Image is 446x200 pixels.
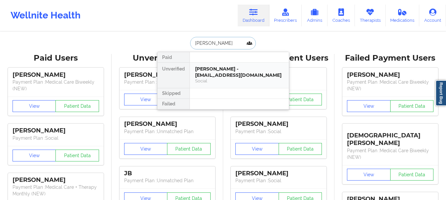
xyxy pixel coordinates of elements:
[13,150,56,161] button: View
[13,79,99,92] p: Payment Plan : Medical Care Biweekly (NEW)
[13,100,56,112] button: View
[124,94,168,105] button: View
[235,177,322,184] p: Payment Plan : Social
[13,127,99,134] div: [PERSON_NAME]
[157,88,189,99] div: Skipped
[347,100,391,112] button: View
[279,94,322,105] button: Patient Data
[390,169,434,181] button: Patient Data
[279,143,322,155] button: Patient Data
[386,5,420,26] a: Medications
[419,5,446,26] a: Account
[390,100,434,112] button: Patient Data
[435,80,446,106] a: Report Bug
[124,177,211,184] p: Payment Plan : Unmatched Plan
[157,63,189,88] div: Unverified
[327,5,355,26] a: Coaches
[235,120,322,128] div: [PERSON_NAME]
[157,52,189,63] div: Paid
[347,71,433,79] div: [PERSON_NAME]
[13,184,99,197] p: Payment Plan : Medical Care + Therapy Monthly (NEW)
[235,170,322,177] div: [PERSON_NAME]
[269,5,302,26] a: Prescribers
[13,135,99,141] p: Payment Plan : Social
[195,78,284,84] div: Social
[195,66,284,78] div: [PERSON_NAME] - [EMAIL_ADDRESS][DOMAIN_NAME]
[347,127,433,147] div: [DEMOGRAPHIC_DATA][PERSON_NAME]
[302,5,327,26] a: Admins
[5,53,107,63] div: Paid Users
[13,71,99,79] div: [PERSON_NAME]
[167,143,211,155] button: Patient Data
[347,147,433,160] p: Payment Plan : Medical Care Biweekly (NEW)
[347,169,391,181] button: View
[238,5,269,26] a: Dashboard
[124,71,211,79] div: [PERSON_NAME]
[55,100,99,112] button: Patient Data
[235,128,322,135] p: Payment Plan : Social
[13,176,99,184] div: [PERSON_NAME]
[116,53,219,63] div: Unverified Users
[55,150,99,161] button: Patient Data
[339,53,441,63] div: Failed Payment Users
[157,99,189,109] div: Failed
[124,120,211,128] div: [PERSON_NAME]
[124,170,211,177] div: JB
[347,79,433,92] p: Payment Plan : Medical Care Biweekly (NEW)
[124,128,211,135] p: Payment Plan : Unmatched Plan
[124,79,211,85] p: Payment Plan : Unmatched Plan
[235,143,279,155] button: View
[124,143,168,155] button: View
[355,5,386,26] a: Therapists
